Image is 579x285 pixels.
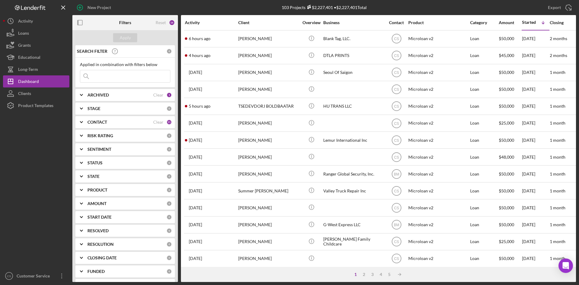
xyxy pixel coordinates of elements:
time: 2025-09-24 19:34 [189,239,202,244]
div: Grants [18,39,31,53]
div: [DATE] [522,217,549,233]
b: STATUS [87,160,103,165]
div: Microloan v2 [408,81,469,97]
text: CS [394,206,399,210]
div: [PERSON_NAME] [238,166,299,182]
div: 0 [166,214,172,220]
button: Product Templates [3,100,69,112]
b: Filters [119,20,131,25]
span: $50,000 [499,188,514,193]
div: 0 [166,255,172,261]
span: $50,000 [499,171,514,176]
span: $50,000 [499,256,514,261]
div: Long-Term [18,63,38,77]
div: Started [522,20,536,25]
time: 1 month [550,138,565,143]
time: 2025-09-30 23:16 [189,155,202,160]
div: Clear [153,120,163,125]
div: Microloan v2 [408,217,469,233]
time: 1 month [550,188,565,193]
button: Educational [3,51,69,63]
time: 2025-09-26 18:41 [189,188,202,193]
div: New Project [87,2,111,14]
div: Category [470,20,498,25]
time: 2025-09-29 21:00 [189,222,202,227]
div: [DATE] [522,251,549,267]
div: [PERSON_NAME] [238,81,299,97]
div: $2,227,401 [305,5,333,10]
b: RESOLVED [87,228,109,233]
div: [DATE] [522,166,549,182]
div: 0 [166,242,172,247]
div: [PERSON_NAME] [238,149,299,165]
time: 2025-09-25 18:42 [189,205,202,210]
div: 4 [377,272,385,277]
time: 2025-10-02 23:08 [189,121,202,125]
button: Activity [3,15,69,27]
div: Loan [470,81,498,97]
time: 1 month [550,70,565,75]
div: [DATE] [522,115,549,131]
text: CS [394,155,399,159]
div: [PERSON_NAME] [238,234,299,250]
div: 0 [166,174,172,179]
div: G-West Express LLC [323,217,384,233]
time: 1 month [550,222,565,227]
b: CLOSING DATE [87,255,117,260]
button: Export [542,2,576,14]
div: 1 [351,272,360,277]
div: 0 [166,133,172,138]
div: [PERSON_NAME] [238,115,299,131]
div: 16 [169,20,175,26]
div: Export [548,2,561,14]
div: Microloan v2 [408,200,469,216]
div: DTLA PRINTS [323,48,384,64]
button: Grants [3,39,69,51]
time: 1 month [550,256,565,261]
text: CS [7,274,11,278]
button: Clients [3,87,69,100]
button: Long-Term [3,63,69,75]
div: Business [323,20,384,25]
div: Amount [499,20,521,25]
text: CS [394,71,399,75]
b: SEARCH FILTER [77,49,107,54]
div: Loan [470,200,498,216]
div: Microloan v2 [408,234,469,250]
div: Microloan v2 [408,98,469,114]
span: $50,000 [499,103,514,109]
b: AMOUNT [87,201,106,206]
b: PRODUCT [87,188,107,192]
span: $48,000 [499,154,514,160]
div: Summer [PERSON_NAME] [238,183,299,199]
button: Apply [113,33,137,42]
div: 1 [166,92,172,98]
div: Activity [185,20,238,25]
time: 1 month [550,171,565,176]
div: Microloan v2 [408,251,469,267]
div: Loan [470,183,498,199]
b: FUNDED [87,269,105,274]
text: CS [394,54,399,58]
div: Educational [18,51,40,65]
div: [DATE] [522,48,549,64]
div: Apply [120,33,131,42]
b: CONTACT [87,120,107,125]
div: Microloan v2 [408,132,469,148]
div: [DATE] [522,183,549,199]
time: 2 months [550,36,567,41]
time: 1 month [550,154,565,160]
div: 2 [360,272,368,277]
time: 2025-10-06 17:47 [189,53,210,58]
button: New Project [72,2,117,14]
div: Microloan v2 [408,48,469,64]
span: $25,000 [499,120,514,125]
div: Microloan v2 [408,183,469,199]
div: [DATE] [522,149,549,165]
div: 0 [166,106,172,111]
div: [PERSON_NAME] [238,48,299,64]
text: CS [394,138,399,142]
text: CS [394,104,399,109]
time: 1 month [550,239,565,244]
div: Microloan v2 [408,115,469,131]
